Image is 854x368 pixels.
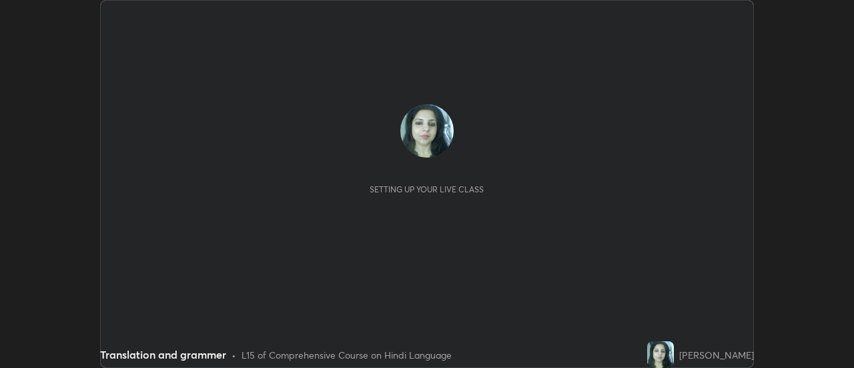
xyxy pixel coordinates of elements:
[242,348,452,362] div: L15 of Comprehensive Course on Hindi Language
[370,184,484,194] div: Setting up your live class
[400,104,454,158] img: 19cdb9369a8a4d6485c4701ce581a50f.jpg
[647,341,674,368] img: 19cdb9369a8a4d6485c4701ce581a50f.jpg
[100,347,226,363] div: Translation and grammer
[679,348,754,362] div: [PERSON_NAME]
[232,348,236,362] div: •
